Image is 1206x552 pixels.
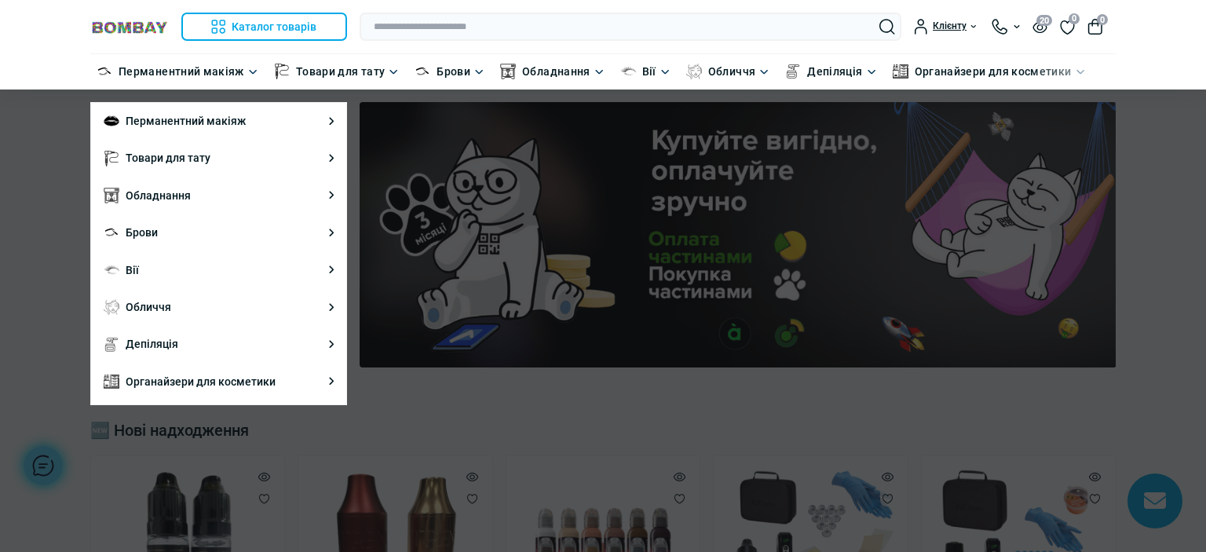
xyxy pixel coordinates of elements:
[126,112,246,130] a: Перманентний макіяж
[642,63,656,80] a: Вії
[686,64,702,79] img: Обличчя
[126,187,191,204] a: Обладнання
[522,63,590,80] a: Обладнання
[915,63,1072,80] a: Органайзери для косметики
[126,261,139,279] a: Вії
[879,19,895,35] button: Search
[437,63,470,80] a: Брови
[126,373,276,390] a: Органайзери для косметики
[1032,20,1047,33] button: 20
[893,64,908,79] img: Органайзери для косметики
[1097,14,1108,25] span: 0
[181,13,347,41] button: Каталог товарів
[785,64,801,79] img: Депіляція
[620,64,636,79] img: Вії
[807,63,862,80] a: Депіляція
[119,63,244,80] a: Перманентний макіяж
[90,20,169,35] img: BOMBAY
[1069,13,1080,24] span: 0
[126,224,158,241] a: Брови
[415,64,430,79] img: Брови
[1060,18,1075,35] a: 0
[97,64,112,79] img: Перманентний макіяж
[296,63,385,80] a: Товари для тату
[274,64,290,79] img: Товари для тату
[708,63,756,80] a: Обличчя
[126,335,178,353] a: Депіляція
[1036,15,1052,26] span: 20
[126,149,210,166] a: Товари для тату
[500,64,516,79] img: Обладнання
[126,298,171,316] a: Обличчя
[1087,19,1103,35] button: 0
